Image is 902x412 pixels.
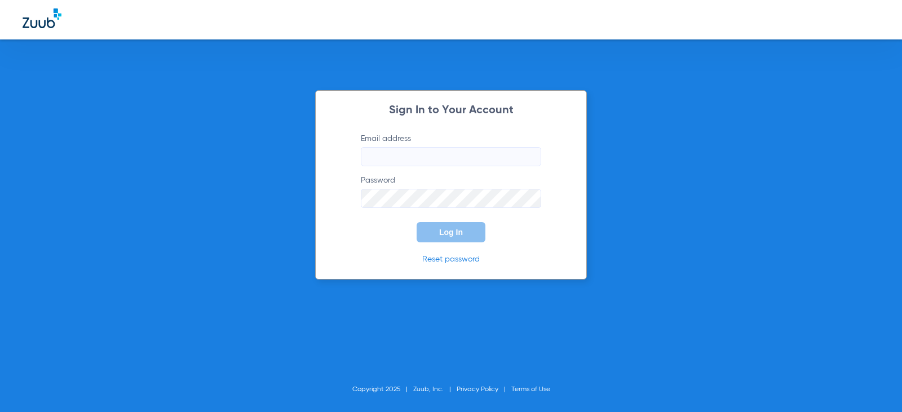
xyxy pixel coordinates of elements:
[361,147,541,166] input: Email address
[23,8,61,28] img: Zuub Logo
[361,175,541,208] label: Password
[457,386,498,393] a: Privacy Policy
[422,255,480,263] a: Reset password
[344,105,558,116] h2: Sign In to Your Account
[361,189,541,208] input: Password
[417,222,485,242] button: Log In
[413,384,457,395] li: Zuub, Inc.
[352,384,413,395] li: Copyright 2025
[511,386,550,393] a: Terms of Use
[439,228,463,237] span: Log In
[361,133,541,166] label: Email address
